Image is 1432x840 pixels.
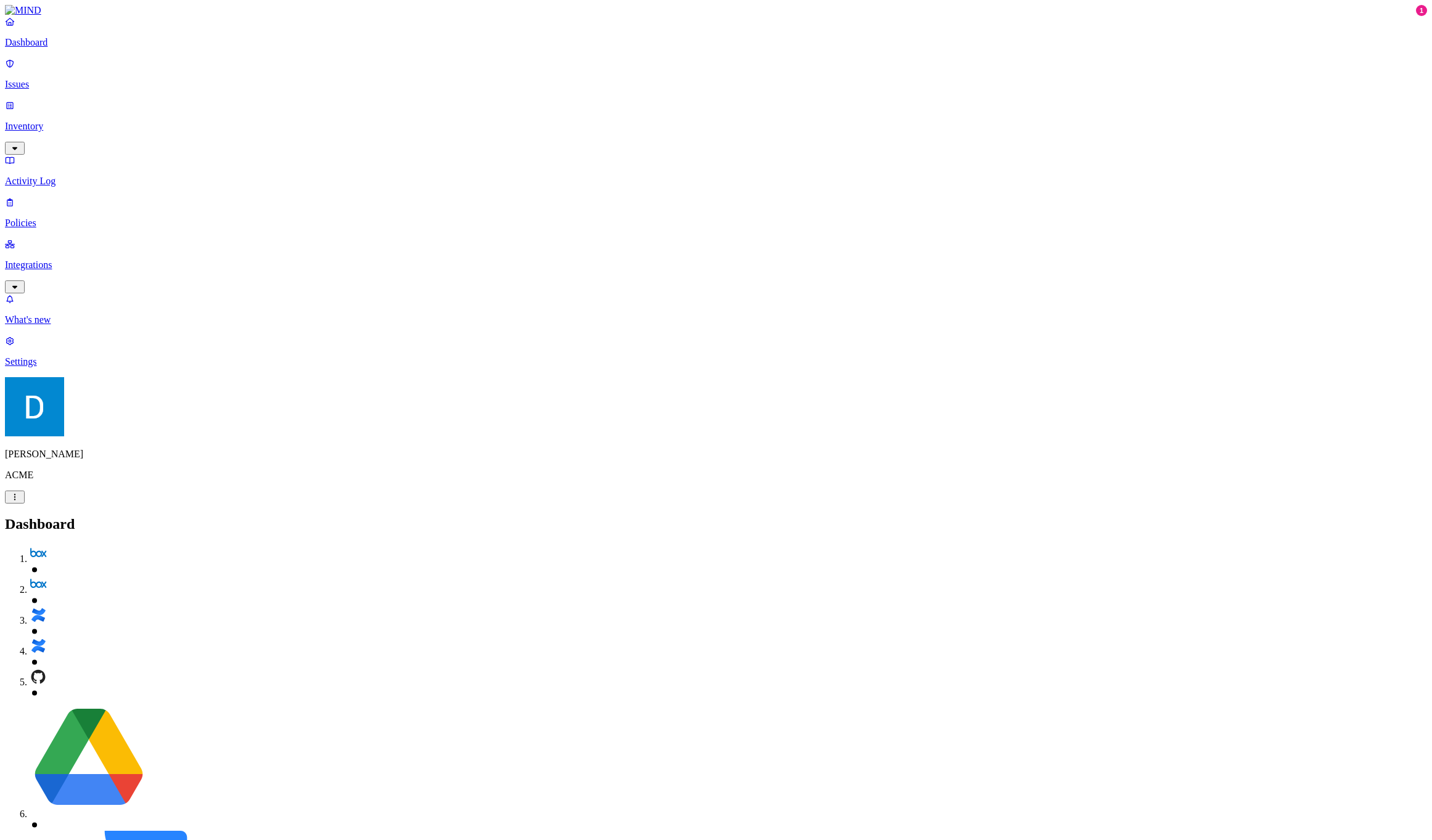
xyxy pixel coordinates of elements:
p: What's new [5,314,1427,325]
p: ACME [5,470,1427,481]
a: What's new [5,293,1427,325]
p: Inventory [5,121,1427,132]
a: Dashboard [5,16,1427,48]
a: Issues [5,58,1427,90]
p: Integrations [5,259,1427,271]
h2: Dashboard [5,516,1427,532]
p: Issues [5,79,1427,90]
p: Settings [5,356,1427,367]
div: 1 [1416,5,1427,16]
p: Activity Log [5,176,1427,187]
img: svg%3e [30,699,148,817]
img: svg%3e [30,668,47,685]
p: Policies [5,218,1427,229]
p: Dashboard [5,37,1427,48]
img: Daniel Golshani [5,377,64,436]
img: svg%3e [30,576,47,593]
a: MIND [5,5,1427,16]
p: [PERSON_NAME] [5,449,1427,460]
a: Policies [5,197,1427,229]
a: Settings [5,335,1427,367]
img: svg%3e [30,606,47,624]
img: svg%3e [30,545,47,562]
img: MIND [5,5,41,16]
a: Activity Log [5,155,1427,187]
a: Integrations [5,239,1427,292]
img: svg%3e [30,637,47,654]
a: Inventory [5,100,1427,153]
